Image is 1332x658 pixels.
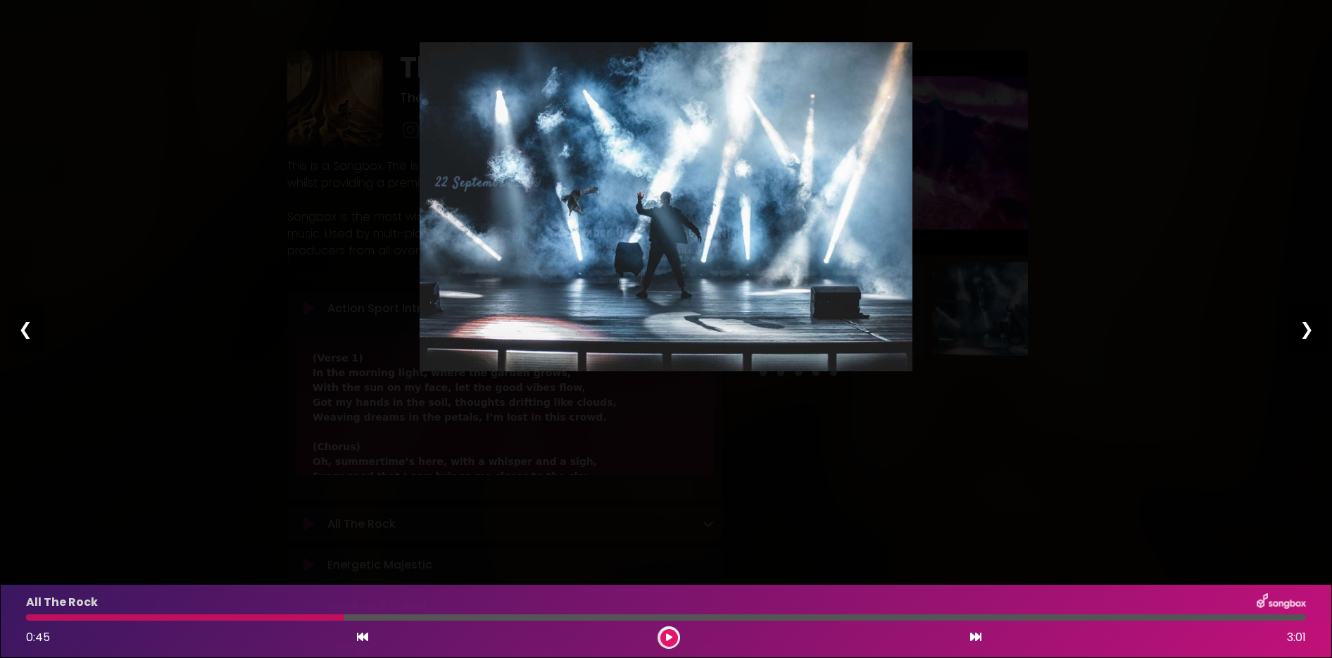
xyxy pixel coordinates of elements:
[1257,593,1306,612] img: songbox-logo-white.png
[7,305,44,353] div: ❮
[420,42,912,371] img: 5SBxY6KGTbm7tdT8d3UB
[26,594,98,611] p: All The Rock
[1287,629,1306,646] span: 3:01
[1288,305,1325,353] div: ❯
[26,629,50,645] span: 0:45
